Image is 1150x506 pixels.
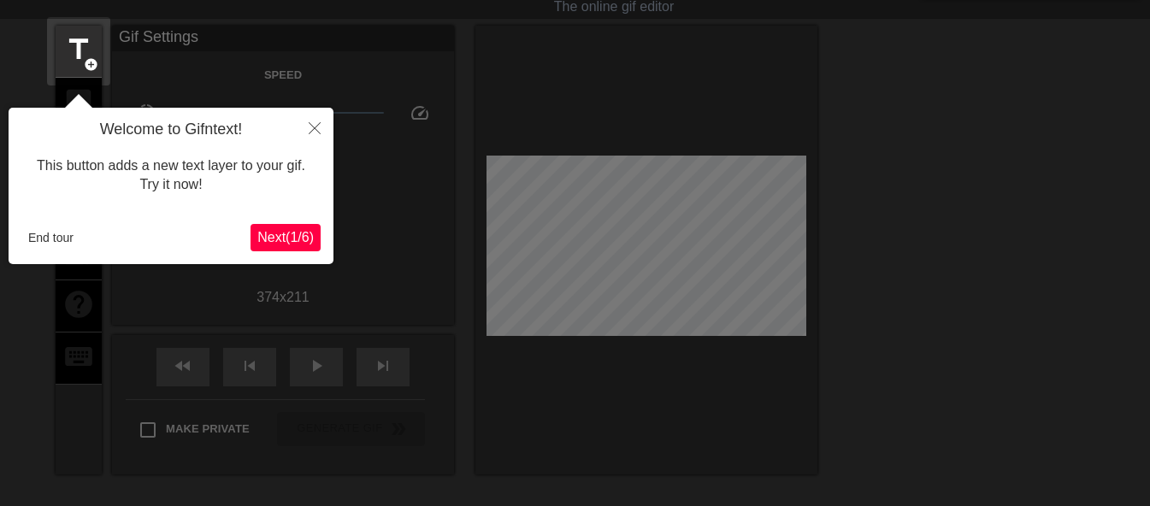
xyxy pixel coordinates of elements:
[21,225,80,250] button: End tour
[251,224,321,251] button: Next
[296,108,333,147] button: Close
[21,139,321,212] div: This button adds a new text layer to your gif. Try it now!
[21,121,321,139] h4: Welcome to Gifntext!
[257,230,314,244] span: Next ( 1 / 6 )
